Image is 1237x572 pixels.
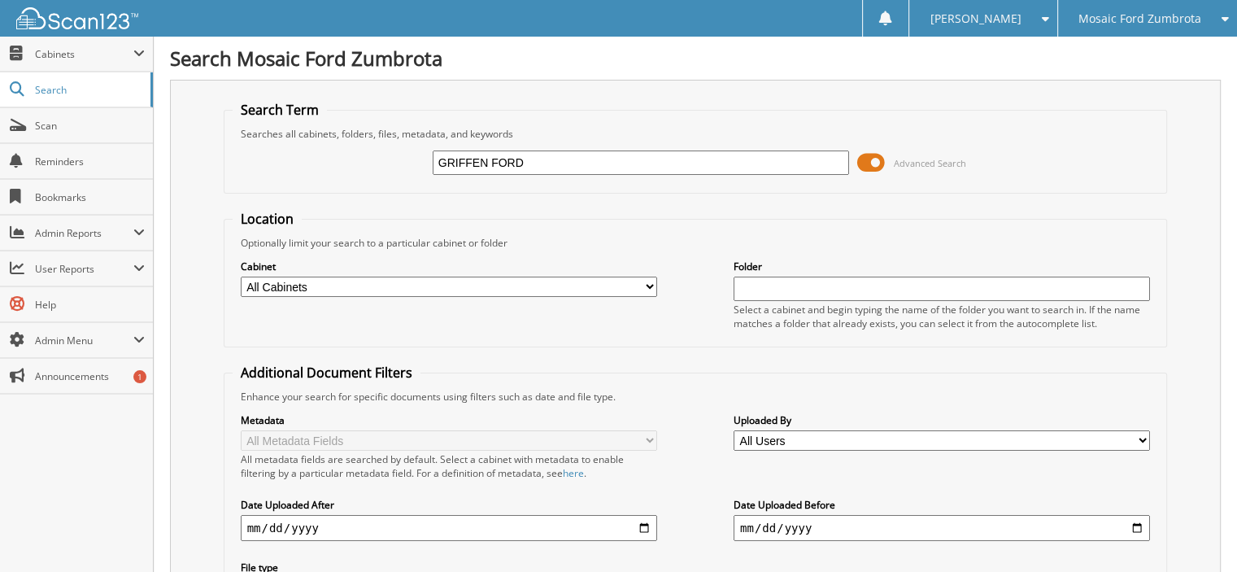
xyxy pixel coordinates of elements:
div: 1 [133,370,146,383]
h1: Search Mosaic Ford Zumbrota [170,45,1221,72]
input: end [734,515,1150,541]
span: Bookmarks [35,190,145,204]
label: Date Uploaded Before [734,498,1150,512]
label: Cabinet [241,260,657,273]
label: Uploaded By [734,413,1150,427]
span: Help [35,298,145,312]
span: Admin Reports [35,226,133,240]
div: Searches all cabinets, folders, files, metadata, and keywords [233,127,1159,141]
a: here [563,466,584,480]
label: Metadata [241,413,657,427]
div: Optionally limit your search to a particular cabinet or folder [233,236,1159,250]
span: Scan [35,119,145,133]
span: User Reports [35,262,133,276]
span: Admin Menu [35,334,133,347]
img: scan123-logo-white.svg [16,7,138,29]
span: Advanced Search [894,157,966,169]
span: Cabinets [35,47,133,61]
legend: Additional Document Filters [233,364,420,382]
span: [PERSON_NAME] [930,14,1021,24]
span: Search [35,83,142,97]
div: Select a cabinet and begin typing the name of the folder you want to search in. If the name match... [734,303,1150,330]
legend: Location [233,210,302,228]
span: Announcements [35,369,145,383]
label: Folder [734,260,1150,273]
input: start [241,515,657,541]
span: Mosaic Ford Zumbrota [1078,14,1201,24]
legend: Search Term [233,101,327,119]
label: Date Uploaded After [241,498,657,512]
div: All metadata fields are searched by default. Select a cabinet with metadata to enable filtering b... [241,452,657,480]
span: Reminders [35,155,145,168]
div: Enhance your search for specific documents using filters such as date and file type. [233,390,1159,404]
